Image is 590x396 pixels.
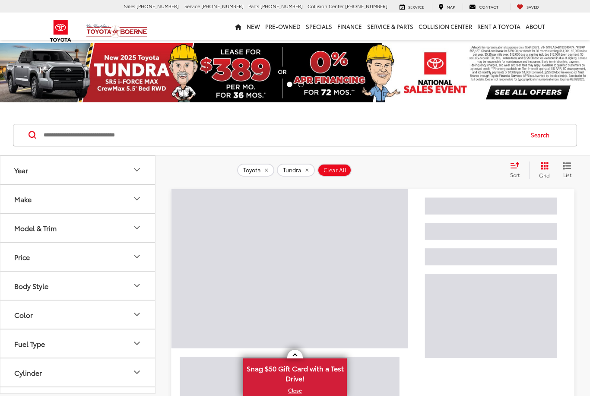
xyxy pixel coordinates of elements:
div: Year [14,166,28,174]
a: Pre-Owned [263,13,303,40]
button: ColorColor [0,301,156,329]
span: List [563,171,571,178]
span: Service [184,3,200,10]
div: Price [132,251,142,262]
button: Model & TrimModel & Trim [0,214,156,242]
span: Map [447,4,455,10]
span: Clear All [324,167,346,174]
a: Rent a Toyota [475,13,523,40]
button: Grid View [529,162,556,179]
div: Model & Trim [132,222,142,233]
a: Finance [335,13,365,40]
span: Contact [479,4,498,10]
button: PricePrice [0,243,156,271]
span: Sales [124,3,135,10]
button: MakeMake [0,185,156,213]
span: Tundra [283,167,301,174]
img: Vic Vaughan Toyota of Boerne [86,23,148,38]
a: Contact [463,3,505,10]
button: Fuel TypeFuel Type [0,329,156,358]
a: About [523,13,548,40]
a: Service [393,3,431,10]
button: Clear All [317,164,352,177]
a: Service & Parts: Opens in a new tab [365,13,416,40]
button: YearYear [0,156,156,184]
div: Cylinder [132,367,142,377]
div: Fuel Type [14,339,45,348]
a: Specials [303,13,335,40]
div: Cylinder [14,368,42,377]
a: Map [432,3,461,10]
input: Search by Make, Model, or Keyword [43,125,523,146]
button: remove Tundra [277,164,315,177]
span: [PHONE_NUMBER] [201,3,244,10]
div: Body Style [132,280,142,291]
button: Body StyleBody Style [0,272,156,300]
button: List View [556,162,578,179]
div: Fuel Type [132,338,142,348]
span: Grid [539,171,550,179]
a: Collision Center [416,13,475,40]
span: Toyota [243,167,261,174]
div: Body Style [14,282,48,290]
button: remove Toyota [237,164,274,177]
span: Sort [510,171,520,178]
a: New [244,13,263,40]
span: [PHONE_NUMBER] [345,3,387,10]
span: [PHONE_NUMBER] [260,3,303,10]
div: Model & Trim [14,224,57,232]
div: Make [132,193,142,204]
div: Color [14,310,33,319]
div: Price [14,253,30,261]
a: Home [232,13,244,40]
span: Saved [527,4,539,10]
div: Make [14,195,32,203]
div: Color [132,309,142,320]
div: Year [132,165,142,175]
span: Snag $50 Gift Card with a Test Drive! [244,359,346,386]
img: Toyota [44,17,77,45]
button: Search [523,124,562,146]
span: Collision Center [308,3,344,10]
span: Parts [248,3,259,10]
span: [PHONE_NUMBER] [136,3,179,10]
a: My Saved Vehicles [510,3,546,10]
button: Select sort value [506,162,529,179]
span: Service [408,4,424,10]
button: CylinderCylinder [0,358,156,386]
